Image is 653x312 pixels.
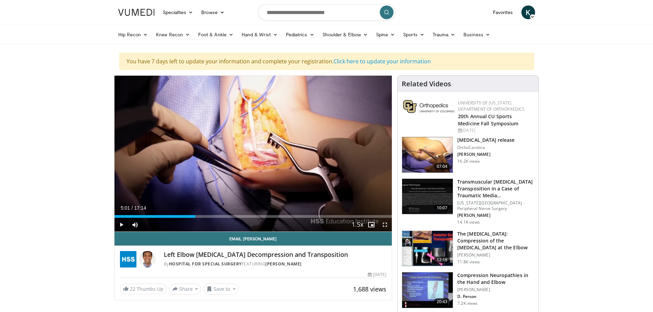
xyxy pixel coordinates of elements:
div: Progress Bar [114,215,392,218]
a: K [521,5,535,19]
p: 11.8K views [457,259,480,265]
a: Browse [197,5,229,19]
a: [PERSON_NAME] [265,261,302,267]
a: 07:04 [MEDICAL_DATA] release OrthoCarolina [PERSON_NAME] 16.2K views [402,137,534,173]
h3: Transmuscular [MEDICAL_DATA] Transposition in a Case of Traumatic Media… [457,178,534,199]
a: Hospital for Special Surgery [169,261,242,267]
input: Search topics, interventions [258,4,395,21]
h3: Compression Neuropathies in the Hand and Elbow [457,272,534,286]
a: Sports [399,28,428,41]
h4: Related Videos [402,80,451,88]
span: 17:14 [134,205,146,211]
p: 14.1K views [457,220,480,225]
a: Click here to update your information [334,58,431,65]
button: Share [169,284,201,295]
a: Hand & Wrist [238,28,282,41]
video-js: Video Player [114,76,392,232]
p: [PERSON_NAME] [457,252,534,258]
p: 7.2K views [457,301,477,306]
a: Favorites [489,5,517,19]
img: 318007_0003_1.png.150x105_q85_crop-smart_upscale.jpg [402,231,453,266]
a: 20th Annual CU Sports Medicine Fall Symposium [458,113,518,127]
button: Save to [204,284,239,295]
div: [DATE] [368,272,386,278]
a: Pediatrics [282,28,318,41]
img: Avatar [139,251,156,267]
a: Shoulder & Elbow [318,28,372,41]
span: 07:04 [434,163,450,170]
button: Mute [128,218,142,232]
p: 16.2K views [457,159,480,164]
h3: The [MEDICAL_DATA]: Compression of the [MEDICAL_DATA] at the Elbow [457,230,534,251]
div: By FEATURING [164,261,387,267]
button: Enable picture-in-picture mode [364,218,378,232]
span: / [132,205,133,211]
a: Knee Recon [152,28,194,41]
span: 20:43 [434,298,450,305]
img: Videography---Title-Standard_1.jpg.150x105_q85_crop-smart_upscale.jpg [402,179,453,214]
a: Spine [372,28,399,41]
a: Foot & Ankle [194,28,238,41]
span: 5:01 [121,205,130,211]
p: [US_STATE][GEOGRAPHIC_DATA] - Peripheral Nerve Surgery [457,200,534,211]
span: 22 [130,286,135,292]
p: OrthoCarolina [457,145,515,150]
span: 10:07 [434,204,450,211]
div: You have 7 days left to update your information and complete your registration. [119,53,534,70]
a: Hip Recon [114,28,152,41]
a: 10:07 Transmuscular [MEDICAL_DATA] Transposition in a Case of Traumatic Media… [US_STATE][GEOGRAP... [402,178,534,225]
p: [PERSON_NAME] [457,287,534,292]
span: 1,688 views [353,285,386,293]
button: Playback Rate [351,218,364,232]
a: Business [459,28,494,41]
a: University of [US_STATE] Department of Orthopaedics [458,100,524,112]
a: 22 Thumbs Up [120,284,167,294]
p: D. Person [457,294,534,299]
a: Specialties [159,5,197,19]
p: [PERSON_NAME] [457,213,534,218]
img: 355603a8-37da-49b6-856f-e00d7e9307d3.png.150x105_q85_autocrop_double_scale_upscale_version-0.2.png [403,100,455,113]
a: Trauma [428,28,460,41]
div: [DATE] [458,127,533,134]
button: Play [114,218,128,232]
img: 9e05bb75-c6cc-4deb-a881-5da78488bb89.150x105_q85_crop-smart_upscale.jpg [402,137,453,173]
img: Hospital for Special Surgery [120,251,136,267]
h3: [MEDICAL_DATA] release [457,137,515,143]
span: 12:16 [434,257,450,263]
a: Email [PERSON_NAME] [114,232,392,246]
h4: Left Elbow [MEDICAL_DATA] Decompression and Transposition [164,251,387,259]
a: 12:16 The [MEDICAL_DATA]: Compression of the [MEDICAL_DATA] at the Elbow [PERSON_NAME] 11.8K views [402,230,534,267]
p: [PERSON_NAME] [457,152,515,157]
a: 20:43 Compression Neuropathies in the Hand and Elbow [PERSON_NAME] D. Person 7.2K views [402,272,534,308]
img: b54436d8-8e88-4114-8e17-c60436be65a7.150x105_q85_crop-smart_upscale.jpg [402,272,453,308]
img: VuMedi Logo [118,9,155,16]
button: Fullscreen [378,218,392,232]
